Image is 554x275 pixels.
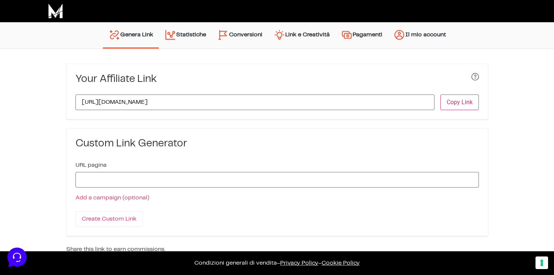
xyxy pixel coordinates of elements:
[66,245,488,254] p: Share this link to earn commissions.
[194,260,277,266] a: Condizioni generali di vendita
[12,42,27,56] img: dark
[322,260,360,266] span: Cookie Policy
[535,256,548,269] button: Le tue preferenze relative al consenso per le tecnologie di tracciamento
[335,26,388,45] a: Pagamenti
[114,217,125,224] p: Aiuto
[103,26,159,44] a: Genera Link
[36,42,50,56] img: dark
[6,246,28,268] iframe: Customerly Messenger Launcher
[341,29,353,41] img: payments.svg
[212,26,268,45] a: Conversioni
[48,67,109,73] span: Inizia una conversazione
[75,137,479,150] h3: Custom Link Generator
[280,260,318,266] a: Privacy Policy
[17,108,121,115] input: Cerca un articolo...
[7,259,547,268] p: – –
[64,217,84,224] p: Messaggi
[97,207,142,224] button: Aiuto
[103,22,451,49] nav: Menu principale
[440,95,479,110] button: Copy Link
[75,195,149,201] a: Add a campaign (optional)
[22,217,35,224] p: Home
[51,207,97,224] button: Messaggi
[24,42,38,56] img: dark
[79,92,136,98] a: Apri Centro Assistenza
[6,6,124,18] h2: Ciao da Marketers 👋
[12,30,63,36] span: Le tue conversazioni
[12,92,58,98] span: Trova una risposta
[108,29,120,41] img: generate-link.svg
[164,29,176,41] img: stats.svg
[159,26,212,45] a: Statistiche
[75,211,143,227] input: Create Custom Link
[273,29,285,41] img: creativity.svg
[393,29,405,41] img: account.svg
[217,29,229,41] img: conversion-2.svg
[388,26,451,45] a: Il mio account
[268,26,335,45] a: Link e Creatività
[75,73,157,86] h3: Your Affiliate Link
[12,62,136,77] button: Inizia una conversazione
[6,207,51,224] button: Home
[75,162,107,168] label: URL pagina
